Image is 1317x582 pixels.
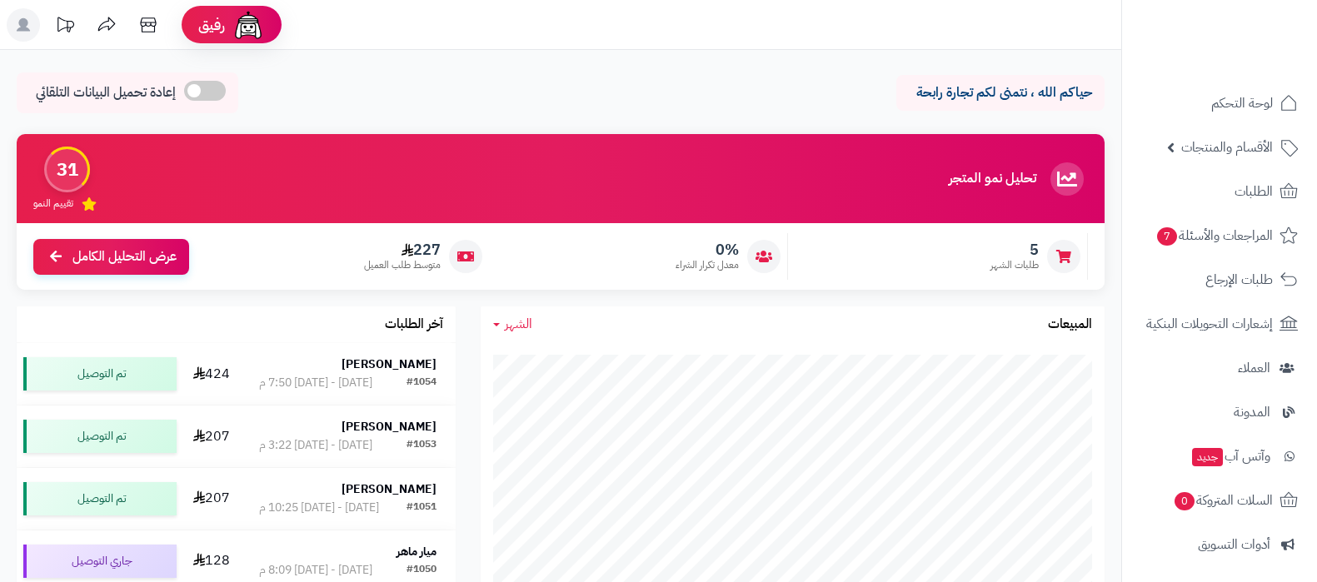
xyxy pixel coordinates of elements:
div: #1054 [407,375,437,391]
img: ai-face.png [232,8,265,42]
td: 207 [183,405,240,467]
div: جاري التوصيل [23,545,177,578]
span: الأقسام والمنتجات [1181,136,1273,159]
div: تم التوصيل [23,482,177,515]
h3: المبيعات [1048,317,1092,332]
span: معدل تكرار الشراء [676,258,739,272]
a: طلبات الإرجاع [1132,260,1307,300]
a: السلات المتروكة0 [1132,480,1307,520]
div: [DATE] - [DATE] 10:25 م [259,500,379,516]
span: العملاء [1238,356,1270,380]
span: إعادة تحميل البيانات التلقائي [36,83,176,102]
span: 227 [364,241,441,259]
span: السلات المتروكة [1173,489,1273,512]
a: المدونة [1132,392,1307,432]
a: الشهر [493,315,532,334]
a: إشعارات التحويلات البنكية [1132,304,1307,344]
a: عرض التحليل الكامل [33,239,189,275]
span: إشعارات التحويلات البنكية [1146,312,1273,336]
span: عرض التحليل الكامل [72,247,177,266]
span: 0% [676,241,739,259]
td: 424 [183,343,240,405]
div: #1050 [407,562,437,579]
span: تقييم النمو [33,196,73,211]
a: أدوات التسويق [1132,525,1307,565]
span: أدوات التسويق [1198,533,1270,556]
span: وآتس آب [1190,445,1270,468]
a: المراجعات والأسئلة7 [1132,216,1307,256]
a: العملاء [1132,348,1307,388]
span: طلبات الإرجاع [1205,268,1273,291]
span: رفيق [198,15,225,35]
strong: [PERSON_NAME] [342,480,437,498]
img: logo-2.png [1204,42,1301,77]
div: [DATE] - [DATE] 3:22 م [259,437,372,454]
div: تم التوصيل [23,420,177,453]
a: لوحة التحكم [1132,83,1307,123]
div: [DATE] - [DATE] 8:09 م [259,562,372,579]
strong: ميار ماهر [397,543,437,560]
div: تم التوصيل [23,357,177,390]
span: جديد [1192,448,1223,466]
span: المدونة [1234,400,1270,424]
h3: آخر الطلبات [385,317,443,332]
div: #1053 [407,437,437,454]
strong: [PERSON_NAME] [342,418,437,435]
div: #1051 [407,500,437,516]
span: طلبات الشهر [990,258,1039,272]
a: الطلبات [1132,172,1307,211]
span: المراجعات والأسئلة [1155,224,1273,247]
a: وآتس آبجديد [1132,436,1307,476]
span: 5 [990,241,1039,259]
span: الشهر [505,314,532,334]
span: 0 [1175,492,1195,510]
strong: [PERSON_NAME] [342,356,437,373]
span: متوسط طلب العميل [364,258,441,272]
span: 7 [1157,227,1177,246]
h3: تحليل نمو المتجر [949,172,1036,187]
a: تحديثات المنصة [44,8,86,46]
span: الطلبات [1235,180,1273,203]
td: 207 [183,468,240,530]
p: حياكم الله ، نتمنى لكم تجارة رابحة [909,83,1092,102]
div: [DATE] - [DATE] 7:50 م [259,375,372,391]
span: لوحة التحكم [1211,92,1273,115]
